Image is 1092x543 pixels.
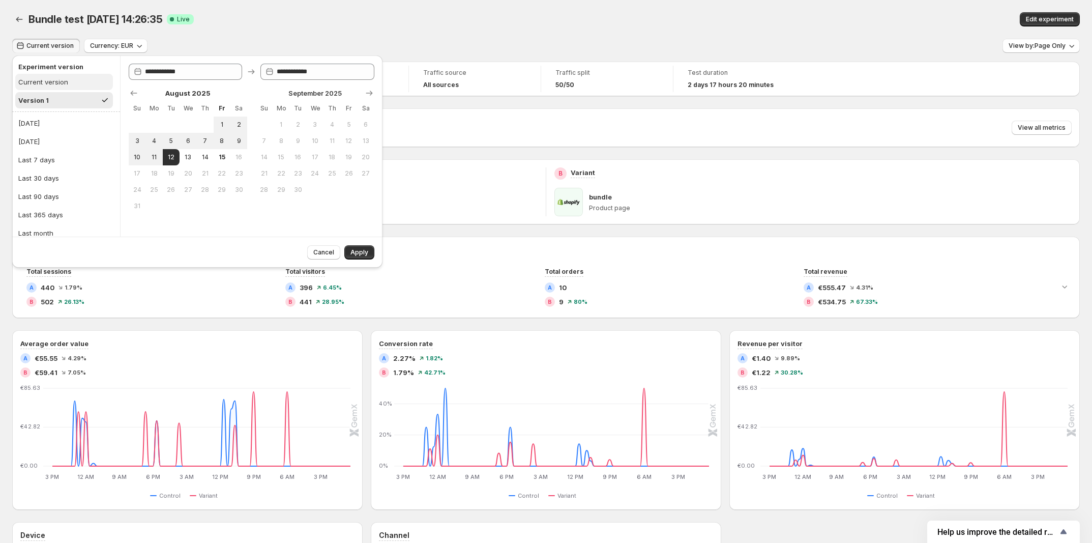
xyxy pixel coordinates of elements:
h4: All sources [423,81,459,89]
span: 441 [300,297,312,307]
span: Tu [293,104,302,112]
button: Thursday September 11 2025 [323,133,340,149]
button: Sunday September 14 2025 [255,149,272,165]
span: 24 [311,169,319,178]
span: 10 [133,153,141,161]
text: €42.82 [737,423,757,430]
span: 502 [41,297,54,307]
button: Friday August 29 2025 [214,182,230,198]
span: 25 [150,186,158,194]
button: Monday September 22 2025 [273,165,289,182]
text: 3 PM [763,473,777,480]
span: 26 [167,186,175,194]
span: 29 [277,186,285,194]
span: 1 [277,121,285,129]
div: [DATE] [18,118,40,128]
button: Thursday August 21 2025 [196,165,213,182]
text: 12 PM [212,473,228,480]
span: Control [159,492,181,500]
h2: Performance over time [20,245,1072,255]
button: Friday August 8 2025 [214,133,230,149]
span: Variant [199,492,218,500]
button: Apply [344,245,374,260]
button: Last 30 days [15,170,117,186]
span: View by: Page Only [1009,42,1066,50]
button: Tuesday August 26 2025 [163,182,180,198]
text: 3 PM [46,473,60,480]
span: Sa [234,104,243,112]
text: 6 AM [997,473,1012,480]
span: 8 [218,137,226,145]
button: Monday September 1 2025 [273,117,289,133]
span: 11 [150,153,158,161]
h3: Average order value [20,338,88,349]
button: [DATE] [15,115,117,131]
span: 80 % [574,299,587,305]
button: Tuesday September 23 2025 [289,165,306,182]
button: Monday September 8 2025 [273,133,289,149]
button: Cancel [307,245,340,260]
text: 12 AM [794,473,811,480]
button: Wednesday August 20 2025 [180,165,196,182]
span: Variant [557,492,576,500]
span: Current version [26,42,74,50]
button: Last 90 days [15,188,117,205]
text: 12 AM [429,473,446,480]
button: Current version [15,74,113,90]
span: 67.33 % [856,299,878,305]
span: Traffic source [423,69,526,77]
button: Saturday August 9 2025 [230,133,247,149]
span: 28 [200,186,209,194]
span: 6 [362,121,370,129]
p: Variant [571,167,595,178]
p: bundle [589,192,612,202]
button: Saturday August 2 2025 [230,117,247,133]
span: 14 [259,153,268,161]
button: Monday August 11 2025 [145,149,162,165]
th: Thursday [196,100,213,117]
span: 20 [184,169,192,178]
button: Sunday September 21 2025 [255,165,272,182]
button: Thursday September 18 2025 [323,149,340,165]
span: 27 [184,186,192,194]
span: 9.89 % [781,355,800,361]
text: 3 PM [396,473,410,480]
button: Sunday September 28 2025 [255,182,272,198]
span: €555.47 [818,282,846,293]
th: Monday [273,100,289,117]
button: Tuesday September 30 2025 [289,182,306,198]
span: 1 [218,121,226,129]
span: 50/50 [555,81,574,89]
th: Tuesday [163,100,180,117]
th: Friday [214,100,230,117]
text: 6 PM [499,473,514,480]
button: Monday August 4 2025 [145,133,162,149]
h2: Experiment version [18,62,110,72]
button: Wednesday September 17 2025 [307,149,323,165]
button: Wednesday August 27 2025 [180,182,196,198]
h2: B [807,299,811,305]
span: 4.29 % [68,355,86,361]
span: Currency: EUR [90,42,133,50]
button: Variant [548,490,580,502]
div: Last 365 days [18,210,63,220]
span: 30.28 % [781,369,803,376]
span: Mo [150,104,158,112]
span: 4 [328,121,336,129]
button: Currency: EUR [84,39,147,53]
span: Tu [167,104,175,112]
span: Th [200,104,209,112]
span: Control [876,492,898,500]
th: Friday [340,100,357,117]
span: 7 [259,137,268,145]
text: 3 PM [1031,473,1045,480]
button: Last month [15,225,117,241]
th: Wednesday [180,100,196,117]
button: Saturday September 13 2025 [358,133,374,149]
span: 28.95 % [322,299,344,305]
span: 12 [344,137,353,145]
img: bundle [554,188,583,216]
text: 3 AM [897,473,911,480]
span: 42.71 % [424,369,446,376]
th: Saturday [230,100,247,117]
